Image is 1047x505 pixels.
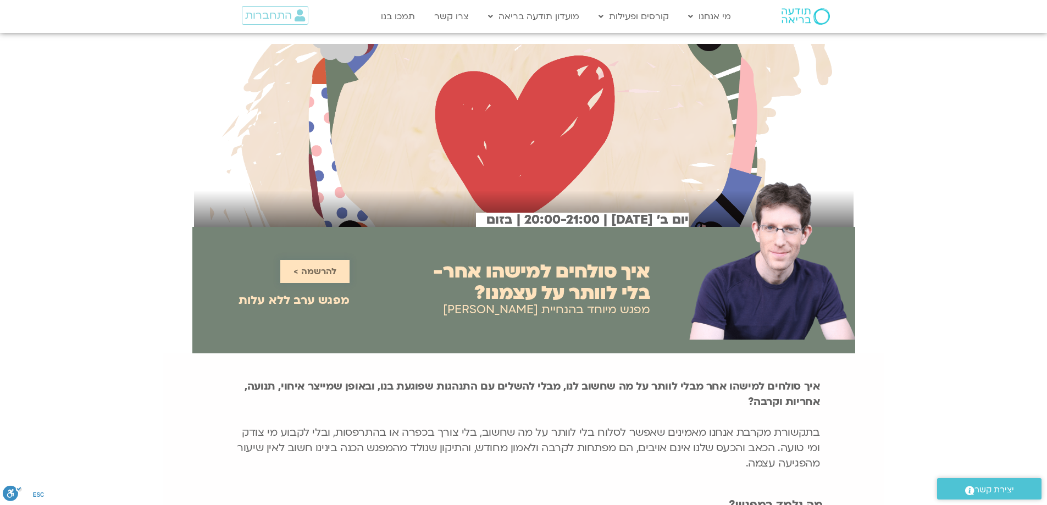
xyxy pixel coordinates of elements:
[280,260,350,283] a: להרשמה >
[245,379,819,409] strong: איך סולחים למישהו אחר מבלי לוותר על מה שחשוב לנו, מבלי להשלים עם התנהגות שפוגעת בנו, ובאופן שמייצ...
[443,303,650,317] h2: מפגש מיוחד בהנחיית [PERSON_NAME]
[433,261,650,304] h2: איך סולחים למישהו אחר- בלי לוותר על עצמנו?
[242,6,308,25] a: התחברות
[245,9,292,21] span: התחברות
[375,6,420,27] a: תמכו בנו
[937,478,1042,500] a: יצירת קשר
[228,379,820,471] p: בתקשורת מקרבת אנחנו מאמינים שאפשר לסלוח בלי לוותר על מה שחשוב, בלי צורך בכפרה או בהתרפסות, ובלי ל...
[476,213,689,227] h2: יום ב׳ [DATE] | 20:00-21:00 | בזום
[483,6,585,27] a: מועדון תודעה בריאה
[429,6,474,27] a: צרו קשר
[593,6,674,27] a: קורסים ופעילות
[293,267,336,276] span: להרשמה >
[239,294,350,307] h2: מפגש ערב ללא עלות
[974,482,1014,497] span: יצירת קשר
[683,6,736,27] a: מי אנחנו
[782,8,830,25] img: תודעה בריאה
